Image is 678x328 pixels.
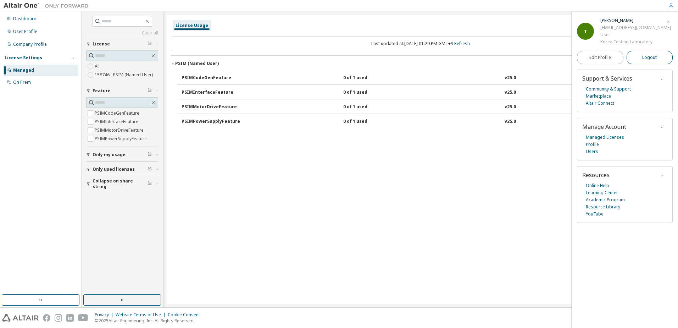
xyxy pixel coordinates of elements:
[13,80,31,85] div: On Prem
[182,70,664,86] button: PSIMCodeGenFeature0 of 1 usedv25.0Expire date:[DATE]
[182,99,664,115] button: PSIMMotorDriveFeature0 of 1 usedv25.0Expire date:[DATE]
[586,211,604,218] a: YouTube
[168,312,204,318] div: Cookie Consent
[66,314,74,322] img: linkedin.svg
[505,104,516,110] div: v25.0
[148,88,152,94] span: Clear filter
[182,104,245,110] div: PSIMMotorDriveFeature
[586,141,599,148] a: Profile
[586,100,614,107] a: Altair Connect
[2,314,39,322] img: altair_logo.svg
[86,83,158,99] button: Feature
[505,75,516,81] div: v25.0
[627,51,673,64] button: Logout
[4,2,92,9] img: Altair One
[95,318,204,324] p: © 2025 Altair Engineering, Inc. All Rights Reserved.
[586,134,624,141] a: Managed Licenses
[586,182,609,189] a: Online Help
[148,166,152,172] span: Clear filter
[93,178,148,190] span: Collapse on share string
[505,89,516,96] div: v25.0
[182,75,245,81] div: PSIMCodeGenFeature
[586,203,620,211] a: Resource Library
[589,55,611,60] span: Edit Profile
[600,38,671,45] div: Korea Testing Laboratory
[148,152,152,158] span: Clear filter
[78,314,88,322] img: youtube.svg
[93,41,110,47] span: License
[148,181,152,187] span: Clear filter
[582,171,610,179] span: Resources
[5,55,42,61] div: License Settings
[55,314,62,322] img: instagram.svg
[577,51,623,64] a: Edit Profile
[182,119,245,125] div: PSIMPowerSupplyFeature
[86,176,158,192] button: Collapse on share string
[642,54,657,61] span: Logout
[13,42,47,47] div: Company Profile
[86,36,158,52] button: License
[95,312,116,318] div: Privacy
[600,31,671,38] div: User
[175,61,219,66] div: PSIM (Named User)
[586,148,598,155] a: Users
[454,40,470,47] a: Refresh
[343,75,407,81] div: 0 of 1 used
[343,104,407,110] div: 0 of 1 used
[582,75,632,82] span: Support & Services
[13,67,34,73] div: Managed
[93,152,126,158] span: Only my usage
[95,109,141,117] label: PSIMCodeGenFeature
[182,114,664,130] button: PSIMPowerSupplyFeature0 of 1 usedv25.0Expire date:[DATE]
[148,41,152,47] span: Clear filter
[600,24,671,31] div: [EMAIL_ADDRESS][DOMAIN_NAME]
[95,62,101,71] label: All
[93,166,135,172] span: Only used licenses
[176,23,208,28] div: License Usage
[586,86,631,93] a: Community & Support
[86,30,158,36] a: Clear all
[13,29,37,34] div: User Profile
[93,88,111,94] span: Feature
[582,123,626,131] span: Manage Account
[586,93,611,100] a: Marketplace
[343,119,407,125] div: 0 of 1 used
[586,196,625,203] a: Academic Program
[86,147,158,163] button: Only my usage
[95,126,145,135] label: PSIMMotorDriveFeature
[182,89,245,96] div: PSIMInterfaceFeature
[95,71,154,79] label: 158746 - PSIM (Named User)
[182,85,664,100] button: PSIMInterfaceFeature0 of 1 usedv25.0Expire date:[DATE]
[95,135,148,143] label: PSIMPowerSupplyFeature
[343,89,407,96] div: 0 of 1 used
[171,36,670,51] div: Last updated at: [DATE] 01:29 PM GMT+9
[505,119,516,125] div: v25.0
[13,16,37,22] div: Dashboard
[171,56,670,71] button: PSIM (Named User)License ID: 158746
[43,314,50,322] img: facebook.svg
[584,28,587,34] span: T
[95,117,140,126] label: PSIMInterfaceFeature
[600,17,671,24] div: Taejun Choi
[116,312,168,318] div: Website Terms of Use
[86,162,158,177] button: Only used licenses
[586,189,618,196] a: Learning Center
